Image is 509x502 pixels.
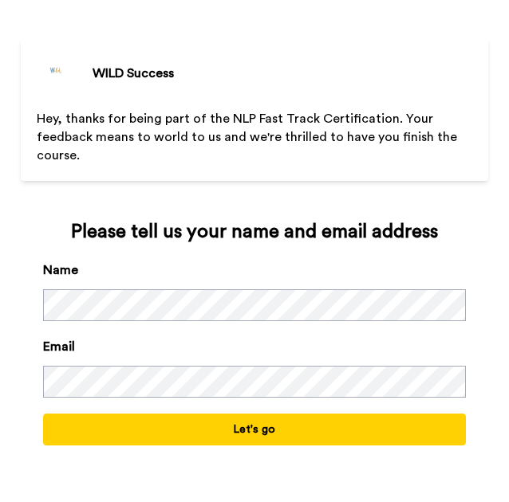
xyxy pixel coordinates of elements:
button: Let's go [43,414,467,445]
label: Email [43,337,75,356]
label: Name [43,261,78,280]
div: WILD Success [93,64,174,83]
div: Please tell us your name and email address [43,219,467,245]
span: Hey, thanks for being part of the NLP Fast Track Certification. Your feedback means to world to u... [37,112,460,162]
